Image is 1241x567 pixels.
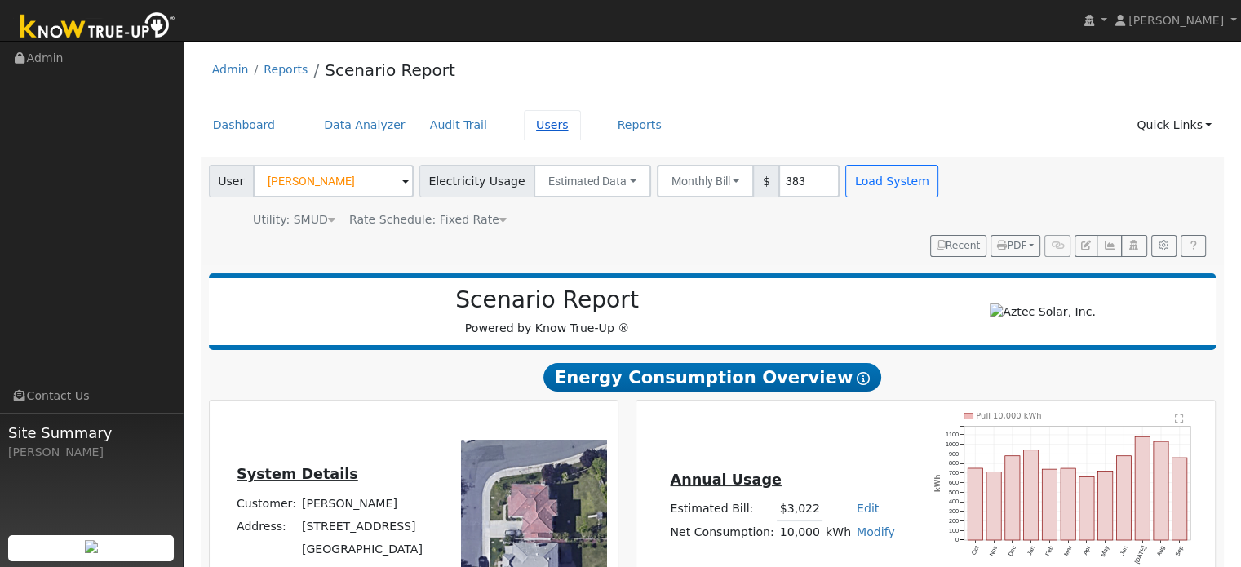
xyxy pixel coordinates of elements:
[299,515,425,538] td: [STREET_ADDRESS]
[1124,110,1224,140] a: Quick Links
[524,110,581,140] a: Users
[1026,545,1036,557] text: Jan
[949,469,959,476] text: 700
[1097,235,1122,258] button: Multi-Series Graph
[312,110,418,140] a: Data Analyzer
[988,544,999,557] text: Nov
[217,286,878,337] div: Powered by Know True-Up ®
[857,525,895,538] a: Modify
[233,492,299,515] td: Customer:
[201,110,288,140] a: Dashboard
[934,474,942,492] text: kWh
[1024,450,1039,540] rect: onclick=""
[1155,441,1169,540] rect: onclick=""
[1121,235,1146,258] button: Login As
[1136,436,1150,540] rect: onclick=""
[264,63,308,76] a: Reports
[8,444,175,461] div: [PERSON_NAME]
[534,165,651,197] button: Estimated Data
[670,472,781,488] u: Annual Usage
[657,165,755,197] button: Monthly Bill
[857,502,879,515] a: Edit
[949,527,959,534] text: 100
[986,472,1001,540] rect: onclick=""
[253,165,414,197] input: Select a User
[990,303,1096,321] img: Aztec Solar, Inc.
[946,441,959,448] text: 1000
[8,422,175,444] span: Site Summary
[1044,545,1055,557] text: Feb
[1156,545,1168,558] text: Aug
[299,538,425,560] td: [GEOGRAPHIC_DATA]
[299,492,425,515] td: [PERSON_NAME]
[237,466,358,482] u: System Details
[1098,471,1113,540] rect: onclick=""
[949,479,959,486] text: 600
[1043,469,1057,540] rect: onclick=""
[949,507,959,515] text: 300
[949,489,959,496] text: 500
[418,110,499,140] a: Audit Trail
[822,520,853,544] td: kWh
[949,459,959,467] text: 800
[209,165,254,197] span: User
[1007,544,1018,557] text: Dec
[212,63,249,76] a: Admin
[1119,545,1130,557] text: Jun
[1061,468,1076,540] rect: onclick=""
[946,431,959,438] text: 1100
[977,411,1043,420] text: Pull 10,000 kWh
[85,540,98,553] img: retrieve
[543,363,881,392] span: Energy Consumption Overview
[667,520,777,544] td: Net Consumption:
[777,498,822,521] td: $3,022
[857,372,870,385] i: Show Help
[1173,458,1188,540] rect: onclick=""
[777,520,822,544] td: 10,000
[1176,414,1185,423] text: 
[1063,544,1075,557] text: Mar
[349,213,507,226] span: Alias: None
[970,545,981,556] text: Oct
[1100,544,1111,558] text: May
[233,515,299,538] td: Address:
[12,9,184,46] img: Know True-Up
[253,211,335,228] div: Utility: SMUD
[1175,545,1186,558] text: Sep
[1080,476,1095,540] rect: onclick=""
[845,165,938,197] button: Load System
[949,450,959,457] text: 900
[667,498,777,521] td: Estimated Bill:
[991,235,1040,258] button: PDF
[1151,235,1177,258] button: Settings
[605,110,674,140] a: Reports
[1082,544,1093,556] text: Apr
[1075,235,1097,258] button: Edit User
[753,165,779,197] span: $
[955,536,959,543] text: 0
[1005,455,1020,540] rect: onclick=""
[930,235,987,258] button: Recent
[949,517,959,525] text: 200
[997,240,1026,251] span: PDF
[225,286,869,314] h2: Scenario Report
[325,60,455,80] a: Scenario Report
[419,165,534,197] span: Electricity Usage
[1117,455,1132,540] rect: onclick=""
[1134,545,1149,565] text: [DATE]
[949,498,959,505] text: 400
[968,468,982,540] rect: onclick=""
[1181,235,1206,258] a: Help Link
[1128,14,1224,27] span: [PERSON_NAME]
